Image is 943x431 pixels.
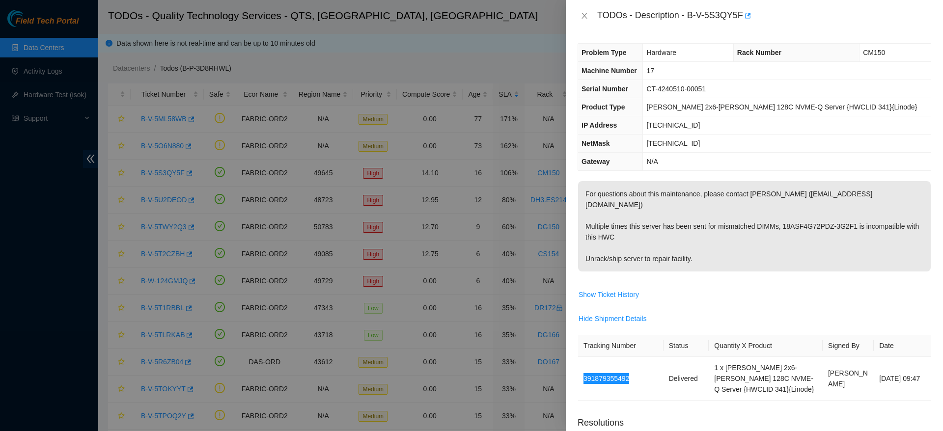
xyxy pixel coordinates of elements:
span: [TECHNICAL_ID] [646,121,700,129]
span: IP Address [582,121,617,129]
span: Rack Number [737,49,781,56]
td: 391879355492 [578,357,664,401]
span: NetMask [582,139,610,147]
th: Quantity X Product [709,335,823,357]
span: Hide Shipment Details [579,313,647,324]
button: Hide Shipment Details [578,311,647,326]
span: [PERSON_NAME] 2x6-[PERSON_NAME] 128C NVME-Q Server {HWCLID 341}{Linode} [646,103,917,111]
td: [PERSON_NAME] [823,357,874,401]
th: Tracking Number [578,335,664,357]
td: Delivered [664,357,709,401]
span: CT-4240510-00051 [646,85,706,93]
span: Serial Number [582,85,628,93]
button: Show Ticket History [578,287,639,302]
span: 17 [646,67,654,75]
button: Close [578,11,591,21]
th: Signed By [823,335,874,357]
th: Status [664,335,709,357]
td: 1 x [PERSON_NAME] 2x6-[PERSON_NAME] 128C NVME-Q Server {HWCLID 341}{Linode} [709,357,823,401]
span: [TECHNICAL_ID] [646,139,700,147]
p: Resolutions [578,408,931,430]
span: Show Ticket History [579,289,639,300]
span: Hardware [646,49,676,56]
th: Date [874,335,931,357]
span: CM150 [863,49,885,56]
td: [DATE] 09:47 [874,357,931,401]
span: close [581,12,588,20]
span: Machine Number [582,67,637,75]
span: Gateway [582,158,610,165]
span: Product Type [582,103,625,111]
div: TODOs - Description - B-V-5S3QY5F [597,8,931,24]
span: Problem Type [582,49,627,56]
p: For questions about this maintenance, please contact [PERSON_NAME] ([EMAIL_ADDRESS][DOMAIN_NAME])... [578,181,931,271]
span: N/A [646,158,658,165]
